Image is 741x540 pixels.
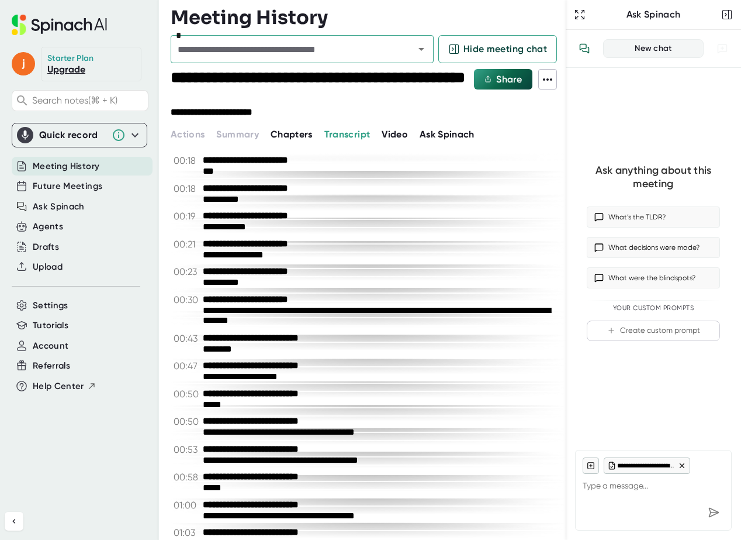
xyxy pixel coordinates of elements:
button: Actions [171,128,205,142]
span: 00:47 [174,360,200,372]
button: Open [413,41,430,57]
button: Referrals [33,359,70,373]
span: Summary [216,129,258,140]
button: Help Center [33,380,96,393]
span: Video [382,129,408,140]
span: 01:00 [174,500,200,511]
div: Ask anything about this meeting [587,164,720,190]
span: Share [496,74,522,85]
button: Expand to Ask Spinach page [572,6,588,23]
span: 00:23 [174,266,200,277]
button: Tutorials [33,319,68,332]
div: Quick record [39,129,106,141]
span: 00:19 [174,211,200,222]
div: Your Custom Prompts [587,304,720,312]
button: Video [382,128,408,142]
span: 01:03 [174,527,200,538]
div: New chat [611,43,696,54]
a: Upgrade [47,64,85,75]
span: 00:21 [174,239,200,250]
div: Quick record [17,123,142,147]
span: Chapters [271,129,313,140]
span: Ask Spinach [420,129,475,140]
button: Create custom prompt [587,321,720,341]
h3: Meeting History [171,6,328,29]
button: Meeting History [33,160,99,173]
div: Send message [703,502,724,523]
button: Share [474,69,532,90]
button: Summary [216,128,258,142]
span: 00:43 [174,333,200,344]
button: Ask Spinach [420,128,475,142]
button: What’s the TLDR? [587,207,720,228]
span: Help Center [33,380,84,393]
button: Chapters [271,128,313,142]
button: Drafts [33,240,59,254]
button: Collapse sidebar [5,512,23,531]
span: j [12,52,35,75]
button: Future Meetings [33,180,102,193]
button: Account [33,339,68,353]
button: Close conversation sidebar [719,6,735,23]
button: Settings [33,299,68,312]
div: Ask Spinach [588,9,719,20]
span: Hide meeting chat [463,42,547,56]
span: 00:18 [174,183,200,194]
span: 00:30 [174,294,200,305]
span: 00:58 [174,472,200,483]
span: Search notes (⌘ + K) [32,95,145,106]
div: Starter Plan [47,53,94,64]
button: Ask Spinach [33,200,85,214]
button: View conversation history [573,37,596,60]
button: Agents [33,220,63,233]
span: 00:18 [174,155,200,166]
button: What decisions were made? [587,237,720,258]
span: 00:53 [174,444,200,455]
button: What were the blindspots? [587,267,720,288]
span: Transcript [324,129,370,140]
span: 00:50 [174,388,200,400]
button: Hide meeting chat [438,35,557,63]
span: Actions [171,129,205,140]
button: Upload [33,260,63,274]
span: 00:50 [174,416,200,427]
button: Transcript [324,128,370,142]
